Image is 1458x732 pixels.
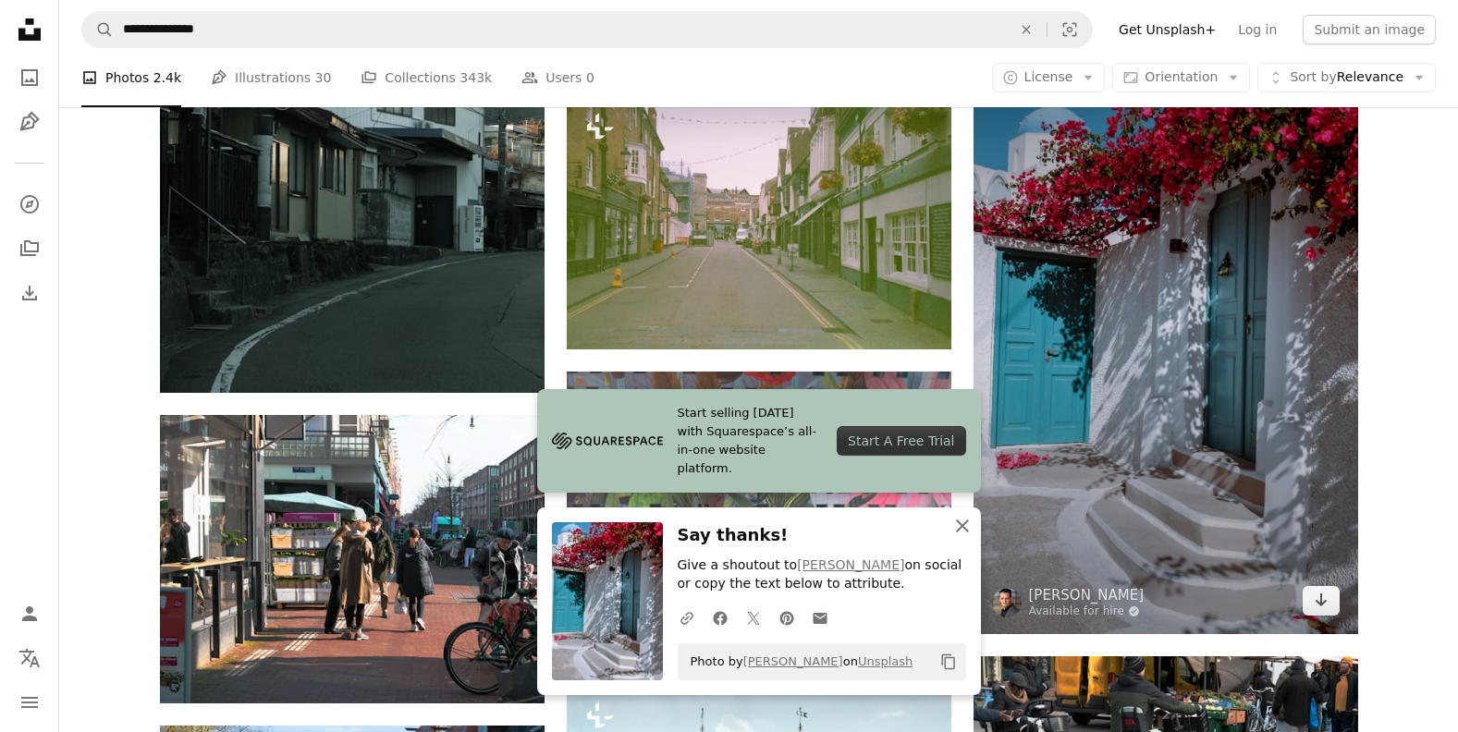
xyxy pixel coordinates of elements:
p: Give a shoutout to on social or copy the text below to attribute. [678,556,966,593]
img: Street view of shops and buildings with flags overhead flags [567,93,951,348]
a: Home — Unsplash [11,11,48,52]
a: Share on Twitter [737,599,770,636]
a: Collections [11,230,48,267]
span: Orientation [1145,69,1218,84]
a: Share on Facebook [704,599,737,636]
span: Sort by [1290,69,1336,84]
button: Language [11,640,48,677]
a: Users 0 [521,48,594,107]
img: Go to Gilley Aguilar's profile [992,588,1022,617]
img: a group of people sitting at a table in a restaurant [567,372,951,660]
span: 0 [586,67,594,88]
a: a house with a blue door and a green door [974,336,1358,353]
span: 343k [459,67,492,88]
a: Street view of shops and buildings with flags overhead flags [567,213,951,229]
a: Share over email [803,599,837,636]
h3: Say thanks! [678,522,966,549]
button: Orientation [1112,63,1250,92]
a: Download [1303,586,1340,616]
div: Start A Free Trial [837,426,965,456]
span: License [1024,69,1073,84]
button: Submit an image [1303,15,1436,44]
img: a house with a blue door and a green door [974,57,1358,634]
a: Explore [11,186,48,223]
a: Log in / Sign up [11,595,48,632]
button: Sort byRelevance [1257,63,1436,92]
span: Relevance [1290,68,1403,87]
img: file-1705255347840-230a6ab5bca9image [552,427,663,455]
a: Download History [11,274,48,311]
span: 30 [315,67,332,88]
button: Copy to clipboard [933,646,964,677]
button: Visual search [1048,12,1092,47]
a: Start selling [DATE] with Squarespace’s all-in-one website platform.Start A Free Trial [537,389,981,493]
a: [PERSON_NAME] [797,557,904,572]
a: Illustrations [11,104,48,140]
a: Photos [11,59,48,96]
a: Collections 343k [361,48,492,107]
a: Illustrations 30 [211,48,331,107]
a: a group of people walking down a street next to tall buildings [160,551,545,567]
a: [PERSON_NAME] [1029,586,1145,604]
form: Find visuals sitewide [81,11,1093,48]
a: Share on Pinterest [770,599,803,636]
a: Available for hire [1029,604,1145,619]
a: Get Unsplash+ [1108,15,1227,44]
a: a street corner with a stop sign in front of a building [160,96,545,113]
img: a group of people walking down a street next to tall buildings [160,415,545,703]
button: Menu [11,684,48,721]
span: Photo by on [681,647,913,677]
a: Log in [1227,15,1288,44]
button: Clear [1006,12,1047,47]
a: [PERSON_NAME] [743,654,843,668]
button: Search Unsplash [82,12,114,47]
span: Start selling [DATE] with Squarespace’s all-in-one website platform. [678,404,823,478]
a: Unsplash [858,654,913,668]
button: License [992,63,1106,92]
